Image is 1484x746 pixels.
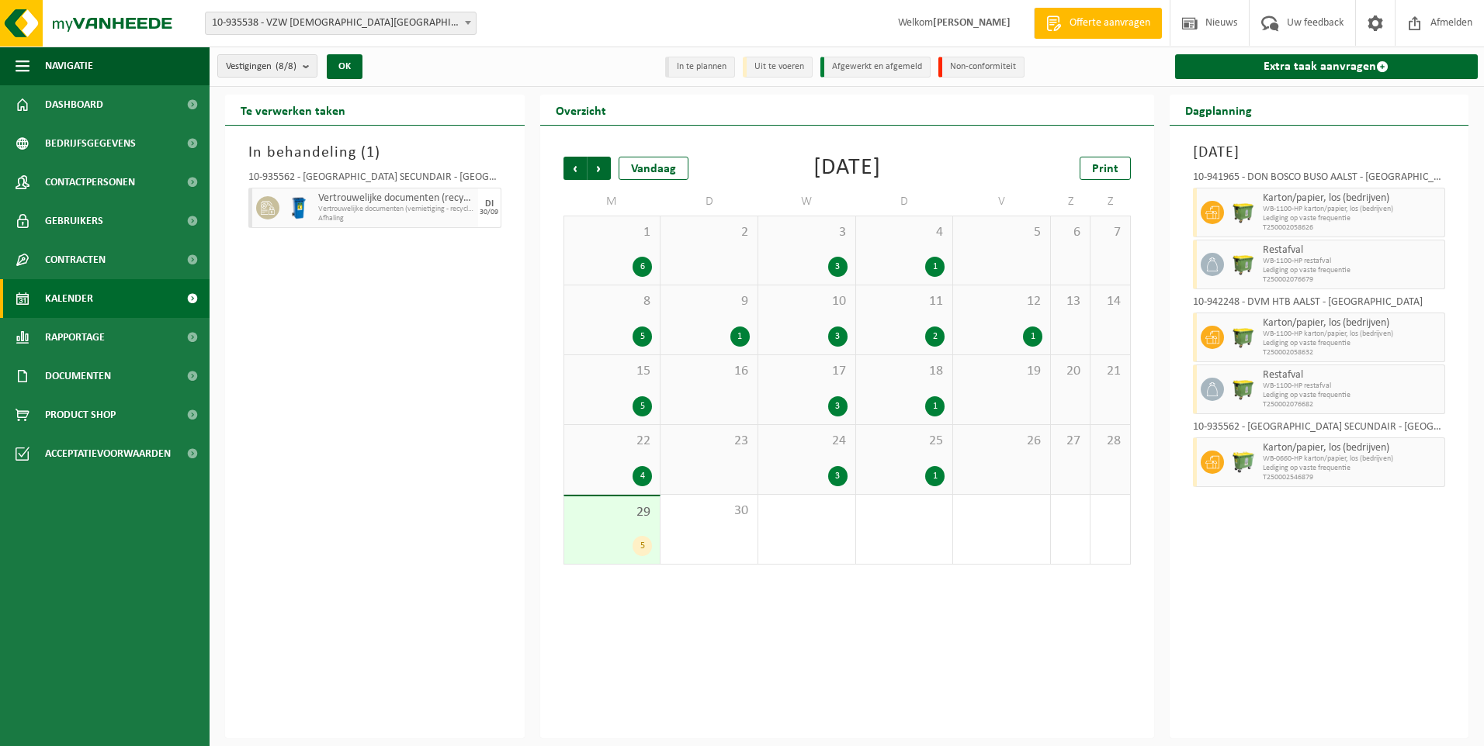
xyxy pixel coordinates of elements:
[1051,188,1090,216] td: Z
[961,363,1042,380] span: 19
[665,57,735,78] li: In te plannen
[730,326,750,347] div: 1
[1098,293,1122,310] span: 14
[661,188,758,216] td: D
[1232,326,1255,349] img: WB-1100-HPE-GN-50
[1263,214,1441,223] span: Lediging op vaste frequentie
[1263,382,1441,391] span: WB-1100-HP restafval
[864,433,945,450] span: 25
[45,124,136,163] span: Bedrijfsgegevens
[633,257,652,277] div: 6
[619,157,688,180] div: Vandaag
[1059,363,1082,380] span: 20
[205,12,477,35] span: 10-935538 - VZW PRIESTER DAENS COLLEGE - AALST
[1232,378,1255,401] img: WB-1100-HPE-GN-50
[248,172,501,188] div: 10-935562 - [GEOGRAPHIC_DATA] SECUNDAIR - [GEOGRAPHIC_DATA]
[1263,473,1441,482] span: T250002546879
[766,433,848,450] span: 24
[953,188,1051,216] td: V
[925,466,945,486] div: 1
[1098,363,1122,380] span: 21
[540,95,622,125] h2: Overzicht
[828,326,848,347] div: 3
[1232,201,1255,224] img: WB-1100-HPE-GN-50
[766,363,848,380] span: 17
[766,224,848,241] span: 3
[1034,8,1162,39] a: Offerte aanvragen
[1263,464,1441,473] span: Lediging op vaste frequentie
[45,47,93,85] span: Navigatie
[276,61,296,71] count: (8/8)
[1263,330,1441,339] span: WB-1100-HP karton/papier, los (bedrijven)
[1080,157,1131,180] a: Print
[813,157,881,180] div: [DATE]
[572,224,653,241] span: 1
[633,396,652,416] div: 5
[1170,95,1267,125] h2: Dagplanning
[828,466,848,486] div: 3
[856,188,954,216] td: D
[287,196,310,219] img: WB-0240-HPE-BE-09
[1263,244,1441,257] span: Restafval
[327,54,362,79] button: OK
[828,257,848,277] div: 3
[864,224,945,241] span: 4
[668,433,750,450] span: 23
[820,57,931,78] li: Afgewerkt en afgemeld
[485,199,494,209] div: DI
[1059,293,1082,310] span: 13
[961,224,1042,241] span: 5
[572,504,653,521] span: 29
[1193,297,1446,313] div: 10-942248 - DVM HTB AALST - [GEOGRAPHIC_DATA]
[1263,317,1441,330] span: Karton/papier, los (bedrijven)
[1090,188,1130,216] td: Z
[633,466,652,486] div: 4
[668,503,750,520] span: 30
[217,54,317,78] button: Vestigingen(8/8)
[45,85,103,124] span: Dashboard
[318,192,474,205] span: Vertrouwelijke documenten (recyclage)
[45,240,106,279] span: Contracten
[572,433,653,450] span: 22
[8,712,259,746] iframe: chat widget
[1263,339,1441,348] span: Lediging op vaste frequentie
[1263,205,1441,214] span: WB-1100-HP karton/papier, los (bedrijven)
[588,157,611,180] span: Volgende
[45,202,103,240] span: Gebruikers
[1263,400,1441,409] span: T250002076682
[366,145,375,161] span: 1
[1092,163,1118,175] span: Print
[1059,224,1082,241] span: 6
[1193,422,1446,437] div: 10-935562 - [GEOGRAPHIC_DATA] SECUNDAIR - [GEOGRAPHIC_DATA]
[45,279,93,318] span: Kalender
[1066,16,1154,31] span: Offerte aanvragen
[1098,224,1122,241] span: 7
[45,357,111,395] span: Documenten
[318,205,474,214] span: Vertrouwelijke documenten (vernietiging - recyclage)
[1023,326,1042,347] div: 1
[45,434,171,473] span: Acceptatievoorwaarden
[1263,454,1441,464] span: WB-0660-HP karton/papier, los (bedrijven)
[668,363,750,380] span: 16
[563,157,587,180] span: Vorige
[1263,275,1441,285] span: T250002076679
[766,293,848,310] span: 10
[1263,223,1441,233] span: T250002058626
[206,12,476,34] span: 10-935538 - VZW PRIESTER DAENS COLLEGE - AALST
[1263,391,1441,400] span: Lediging op vaste frequentie
[1263,369,1441,382] span: Restafval
[226,55,296,78] span: Vestigingen
[572,363,653,380] span: 15
[633,536,652,556] div: 5
[933,17,1011,29] strong: [PERSON_NAME]
[925,257,945,277] div: 1
[45,395,116,434] span: Product Shop
[45,163,135,202] span: Contactpersonen
[1263,442,1441,454] span: Karton/papier, los (bedrijven)
[572,293,653,310] span: 8
[318,214,474,223] span: Afhaling
[563,188,661,216] td: M
[248,141,501,164] h3: In behandeling ( )
[1193,172,1446,188] div: 10-941965 - DON BOSCO BUSO AALST - [GEOGRAPHIC_DATA]
[1232,451,1255,474] img: WB-0660-HPE-GN-50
